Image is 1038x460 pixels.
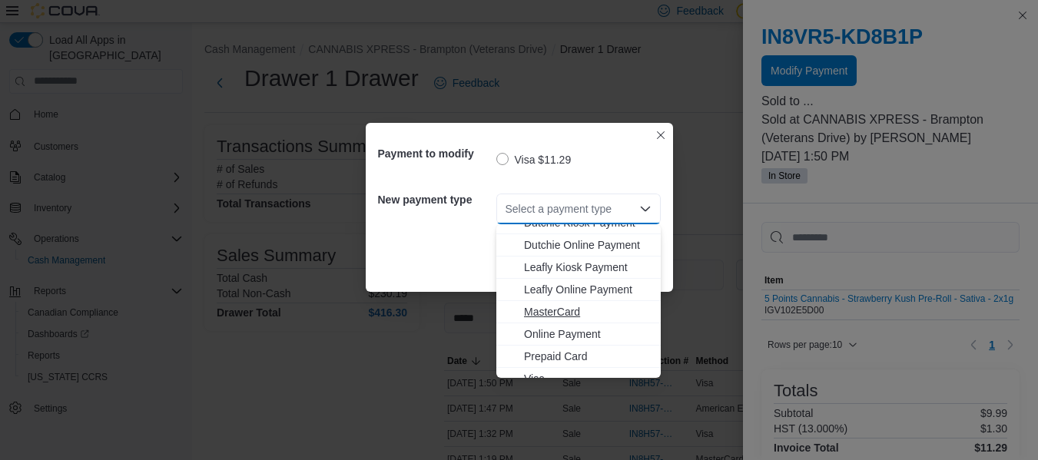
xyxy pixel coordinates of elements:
[524,282,652,297] span: Leafly Online Payment
[639,203,652,215] button: Close list of options
[524,304,652,319] span: MasterCard
[524,349,652,364] span: Prepaid Card
[496,101,661,412] div: Choose from the following options
[524,371,652,386] span: Visa
[496,234,661,256] button: Dutchie Online Payment
[524,260,652,275] span: Leafly Kiosk Payment
[506,200,507,218] input: Accessible screen reader label
[496,323,661,346] button: Online Payment
[496,301,661,323] button: MasterCard
[496,151,572,169] label: Visa $11.29
[378,138,493,169] h5: Payment to modify
[496,279,661,301] button: Leafly Online Payment
[378,184,493,215] h5: New payment type
[652,126,670,144] button: Closes this modal window
[496,256,661,279] button: Leafly Kiosk Payment
[496,368,661,390] button: Visa
[496,346,661,368] button: Prepaid Card
[524,237,652,253] span: Dutchie Online Payment
[524,326,652,342] span: Online Payment
[524,215,652,230] span: Dutchie Kiosk Payment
